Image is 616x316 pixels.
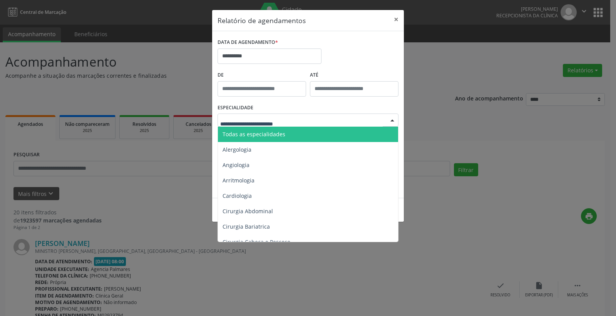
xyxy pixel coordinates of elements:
[218,37,278,48] label: DATA DE AGENDAMENTO
[223,223,270,230] span: Cirurgia Bariatrica
[218,69,306,81] label: De
[218,15,306,25] h5: Relatório de agendamentos
[223,161,249,169] span: Angiologia
[223,177,254,184] span: Arritmologia
[223,130,285,138] span: Todas as especialidades
[310,69,398,81] label: ATÉ
[223,238,290,246] span: Cirurgia Cabeça e Pescoço
[223,146,251,153] span: Alergologia
[223,192,252,199] span: Cardiologia
[218,102,253,114] label: ESPECIALIDADE
[223,207,273,215] span: Cirurgia Abdominal
[388,10,404,29] button: Close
